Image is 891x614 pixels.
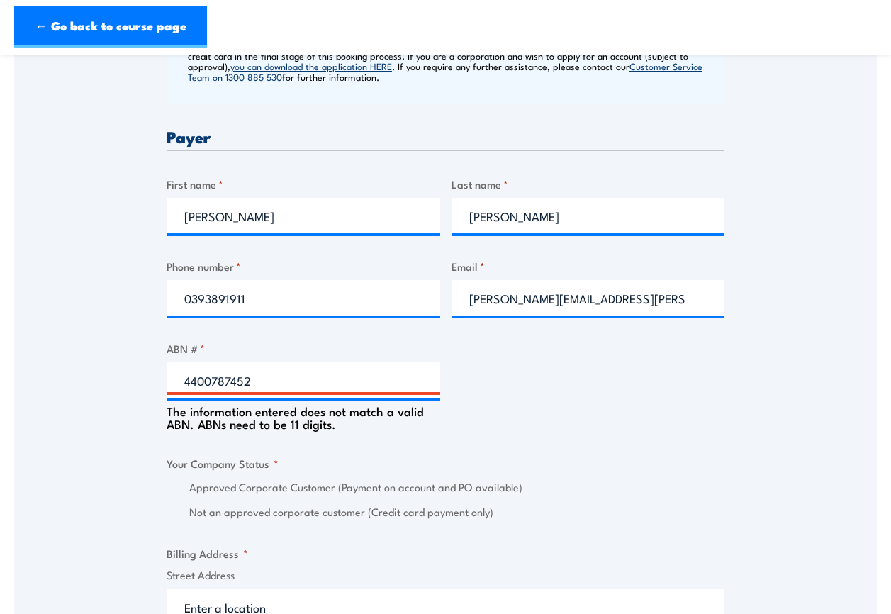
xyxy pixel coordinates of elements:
[167,128,724,145] h3: Payer
[167,545,248,562] legend: Billing Address
[167,567,724,584] label: Street Address
[167,340,440,357] label: ABN #
[189,504,724,520] label: Not an approved corporate customer (Credit card payment only)
[189,479,724,496] label: Approved Corporate Customer (Payment on account and PO available)
[230,60,392,72] a: you can download the application HERE
[452,258,725,274] label: Email
[14,6,207,48] a: ← Go back to course page
[452,176,725,192] label: Last name
[167,398,440,430] div: The information entered does not match a valid ABN. ABNs need to be 11 digits.
[167,176,440,192] label: First name
[188,29,721,82] p: Payment on account is only available to approved Corporate Customers who have previously applied ...
[188,60,702,83] a: Customer Service Team on 1300 885 530
[167,258,440,274] label: Phone number
[167,455,279,471] legend: Your Company Status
